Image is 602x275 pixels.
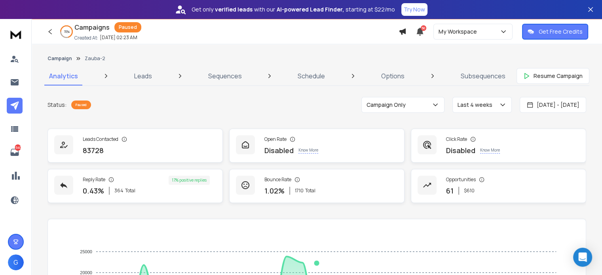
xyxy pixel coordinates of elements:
[520,97,586,113] button: [DATE] - [DATE]
[80,249,93,254] tspan: 25000
[381,71,404,81] p: Options
[71,101,91,109] div: Paused
[264,136,287,142] p: Open Rate
[293,66,330,85] a: Schedule
[458,101,496,109] p: Last 4 weeks
[539,28,583,36] p: Get Free Credits
[264,145,294,156] p: Disabled
[446,145,475,156] p: Disabled
[134,71,152,81] p: Leads
[367,101,409,109] p: Campaign Only
[129,66,157,85] a: Leads
[203,66,247,85] a: Sequences
[298,147,318,154] p: Know More
[277,6,344,13] strong: AI-powered Lead Finder,
[49,71,78,81] p: Analytics
[64,29,70,34] p: 70 %
[411,129,586,163] a: Click RateDisabledKnow More
[456,66,510,85] a: Subsequences
[44,66,83,85] a: Analytics
[298,71,325,81] p: Schedule
[295,188,304,194] span: 1710
[8,27,24,42] img: logo
[401,3,427,16] button: Try Now
[114,188,123,194] span: 364
[517,68,589,84] button: Resume Campaign
[404,6,425,13] p: Try Now
[480,147,500,154] p: Know More
[264,176,291,183] p: Bounce Rate
[376,66,409,85] a: Options
[573,248,592,267] div: Open Intercom Messenger
[264,185,285,196] p: 1.02 %
[446,136,467,142] p: Click Rate
[192,6,395,13] p: Get only with our starting at $22/mo
[446,176,476,183] p: Opportunities
[464,188,475,194] p: $ 610
[229,129,404,163] a: Open RateDisabledKnow More
[208,71,242,81] p: Sequences
[446,185,454,196] p: 61
[229,169,404,203] a: Bounce Rate1.02%1710Total
[74,23,110,32] h1: Campaigns
[100,34,137,41] p: [DATE] 02:23 AM
[8,254,24,270] button: G
[47,101,66,109] p: Status:
[83,145,104,156] p: 83728
[461,71,505,81] p: Subsequences
[421,25,426,31] span: 50
[47,169,223,203] a: Reply Rate0.43%364Total17% positive replies
[83,136,118,142] p: Leads Contacted
[411,169,586,203] a: Opportunities61$610
[169,176,210,185] div: 17 % positive replies
[522,24,588,40] button: Get Free Credits
[83,185,104,196] p: 0.43 %
[114,22,141,32] div: Paused
[80,270,93,275] tspan: 20000
[125,188,135,194] span: Total
[439,28,480,36] p: My Workspace
[47,129,223,163] a: Leads Contacted83728
[305,188,315,194] span: Total
[83,176,105,183] p: Reply Rate
[74,35,98,41] p: Created At:
[215,6,253,13] strong: verified leads
[47,55,72,62] button: Campaign
[85,55,105,62] p: Zauba-2
[15,144,21,151] p: 1540
[7,144,23,160] a: 1540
